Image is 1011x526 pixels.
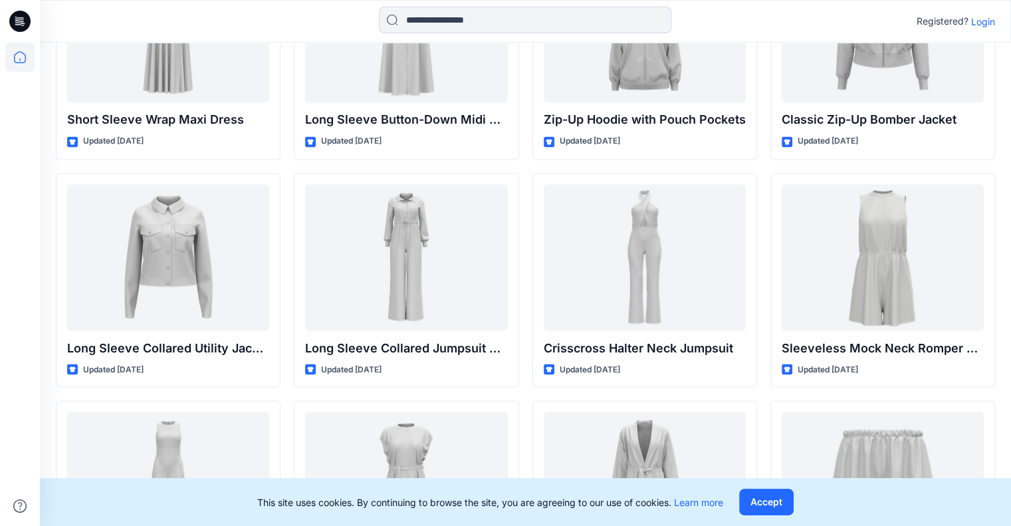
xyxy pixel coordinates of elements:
p: This site uses cookies. By continuing to browse the site, you are agreeing to our use of cookies. [257,495,723,509]
p: Long Sleeve Collared Utility Jacket [67,338,269,357]
a: Crisscross Halter Neck Jumpsuit [544,184,746,330]
p: Short Sleeve Wrap Maxi Dress [67,110,269,129]
p: Long Sleeve Collared Jumpsuit with Belt [305,338,507,357]
p: Updated [DATE] [83,134,144,148]
p: Zip-Up Hoodie with Pouch Pockets [544,110,746,129]
p: Updated [DATE] [321,362,382,376]
a: Long Sleeve Collared Utility Jacket [67,184,269,330]
a: Sleeveless Mock Neck Romper with Drawstring Waist [782,184,984,330]
button: Accept [739,489,794,515]
p: Crisscross Halter Neck Jumpsuit [544,338,746,357]
p: Login [971,15,995,29]
p: Updated [DATE] [560,134,620,148]
a: Learn more [674,497,723,508]
p: Classic Zip-Up Bomber Jacket [782,110,984,129]
p: Updated [DATE] [83,362,144,376]
p: Updated [DATE] [798,362,858,376]
p: Registered? [917,13,968,29]
p: Updated [DATE] [798,134,858,148]
p: Sleeveless Mock Neck Romper with Drawstring Waist [782,338,984,357]
p: Long Sleeve Button-Down Midi Dress [305,110,507,129]
p: Updated [DATE] [321,134,382,148]
p: Updated [DATE] [560,362,620,376]
a: Long Sleeve Collared Jumpsuit with Belt [305,184,507,330]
